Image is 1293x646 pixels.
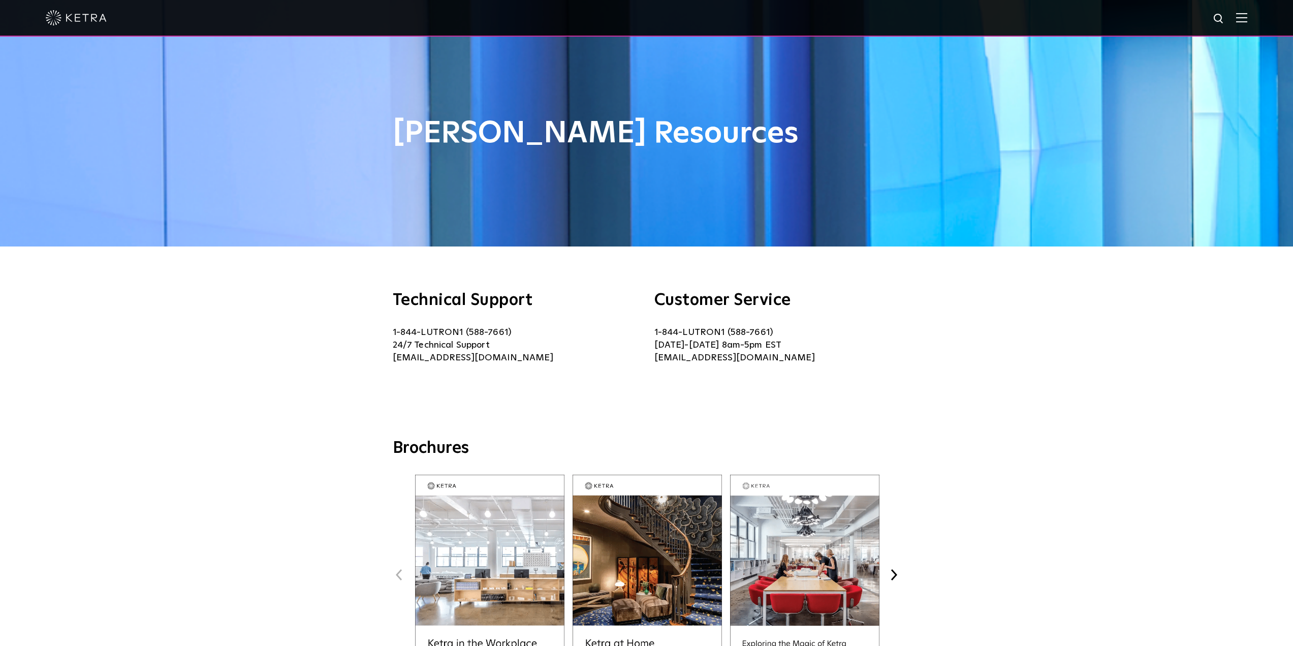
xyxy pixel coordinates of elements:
img: ketra-logo-2019-white [46,10,107,25]
img: search icon [1213,13,1225,25]
h3: Brochures [393,438,901,459]
h3: Customer Service [654,292,901,309]
img: Hamburger%20Nav.svg [1236,13,1247,22]
button: Previous [393,568,406,581]
p: 1-844-LUTRON1 (588-7661) [DATE]-[DATE] 8am-5pm EST [EMAIL_ADDRESS][DOMAIN_NAME] [654,326,901,364]
h1: [PERSON_NAME] Resources [393,117,901,150]
h3: Technical Support [393,292,639,309]
a: [EMAIL_ADDRESS][DOMAIN_NAME] [393,353,553,362]
p: 1-844-LUTRON1 (588-7661) 24/7 Technical Support [393,326,639,364]
button: Next [888,568,901,581]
